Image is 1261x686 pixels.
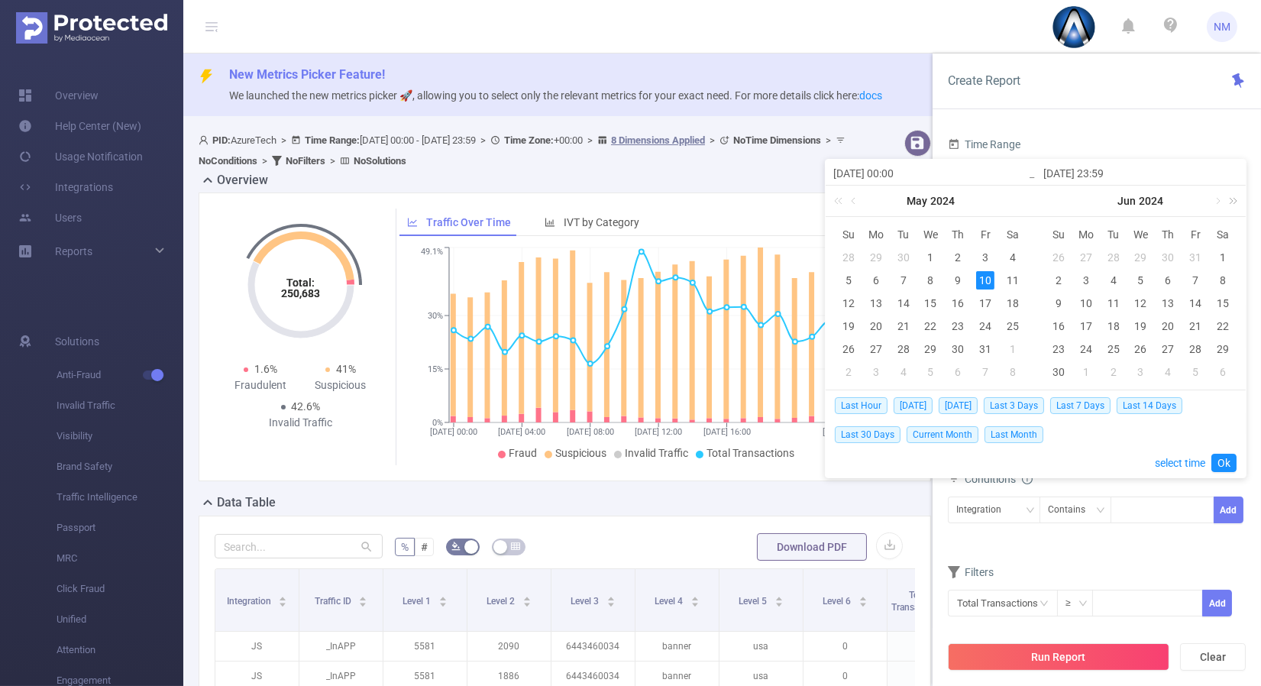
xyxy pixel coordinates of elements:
div: 8 [1214,271,1232,290]
input: Start date [833,164,1028,183]
div: 4 [1004,248,1022,267]
div: 3 [1131,363,1149,381]
a: Ok [1211,454,1237,472]
div: 29 [867,248,885,267]
div: 11 [1004,271,1022,290]
div: 29 [1214,340,1232,358]
span: > [583,134,597,146]
td: May 31, 2024 [1182,246,1209,269]
input: End date [1043,164,1238,183]
td: April 28, 2024 [835,246,862,269]
div: 22 [921,317,939,335]
span: Passport [57,513,183,543]
button: Add [1202,590,1232,616]
span: Th [944,228,972,241]
div: 18 [1104,317,1123,335]
td: July 5, 2024 [1182,361,1209,383]
div: 8 [921,271,939,290]
span: 42.6% [292,400,321,413]
div: 26 [1131,340,1149,358]
div: 24 [1077,340,1095,358]
span: > [821,134,836,146]
td: June 20, 2024 [1154,315,1182,338]
span: Anti-Fraud [57,360,183,390]
div: 7 [1186,271,1204,290]
div: 21 [1186,317,1204,335]
div: 10 [1077,294,1095,312]
td: May 18, 2024 [999,292,1027,315]
td: May 8, 2024 [917,269,945,292]
div: 1 [1214,248,1232,267]
button: Download PDF [757,533,867,561]
div: 19 [839,317,858,335]
td: May 28, 2024 [1100,246,1127,269]
td: June 16, 2024 [1045,315,1072,338]
div: 23 [1049,340,1068,358]
div: 17 [976,294,994,312]
div: 28 [1104,248,1123,267]
div: 27 [1077,248,1095,267]
span: Tu [1100,228,1127,241]
td: May 27, 2024 [862,338,890,361]
td: May 12, 2024 [835,292,862,315]
td: July 4, 2024 [1154,361,1182,383]
td: May 22, 2024 [917,315,945,338]
td: May 14, 2024 [890,292,917,315]
div: 29 [1131,248,1149,267]
div: 14 [894,294,913,312]
div: Fraudulent [221,377,301,393]
span: Traffic Intelligence [57,482,183,513]
div: 27 [867,340,885,358]
span: Click Fraud [57,574,183,604]
td: May 10, 2024 [972,269,999,292]
div: 3 [1077,271,1095,290]
span: Su [1045,228,1072,241]
span: Time Range [948,138,1020,150]
div: 27 [1159,340,1177,358]
a: Integrations [18,172,113,202]
td: May 31, 2024 [972,338,999,361]
span: We launched the new metrics picker 🚀, allowing you to select only the relevant metrics for your e... [229,89,882,102]
td: May 26, 2024 [835,338,862,361]
div: Integration [956,497,1012,523]
span: > [476,134,490,146]
td: May 21, 2024 [890,315,917,338]
input: Search... [215,534,383,558]
div: 15 [921,294,939,312]
div: 24 [976,317,994,335]
th: Sun [1045,223,1072,246]
td: May 25, 2024 [999,315,1027,338]
span: We [1127,228,1155,241]
div: Contains [1048,497,1096,523]
td: June 25, 2024 [1100,338,1127,361]
span: Solutions [55,326,99,357]
span: Sa [999,228,1027,241]
td: May 20, 2024 [862,315,890,338]
td: June 3, 2024 [862,361,890,383]
div: 13 [1159,294,1177,312]
td: April 29, 2024 [862,246,890,269]
th: Sat [1209,223,1237,246]
td: June 10, 2024 [1072,292,1100,315]
td: May 16, 2024 [944,292,972,315]
td: June 2, 2024 [835,361,862,383]
tspan: [DATE] 16:00 [703,427,751,437]
td: May 5, 2024 [835,269,862,292]
span: Fr [972,228,999,241]
tspan: [DATE] 04:00 [499,427,546,437]
td: June 27, 2024 [1154,338,1182,361]
span: NM [1214,11,1230,42]
td: May 7, 2024 [890,269,917,292]
div: 3 [867,363,885,381]
div: 1 [921,248,939,267]
span: Last Month [985,426,1043,443]
a: docs [859,89,882,102]
b: No Time Dimensions [733,134,821,146]
span: Tu [890,228,917,241]
td: May 29, 2024 [1127,246,1155,269]
a: Next year (Control + right) [1221,186,1240,216]
td: May 30, 2024 [1154,246,1182,269]
div: 22 [1214,317,1232,335]
i: icon: down [1078,599,1088,610]
td: June 7, 2024 [1182,269,1209,292]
